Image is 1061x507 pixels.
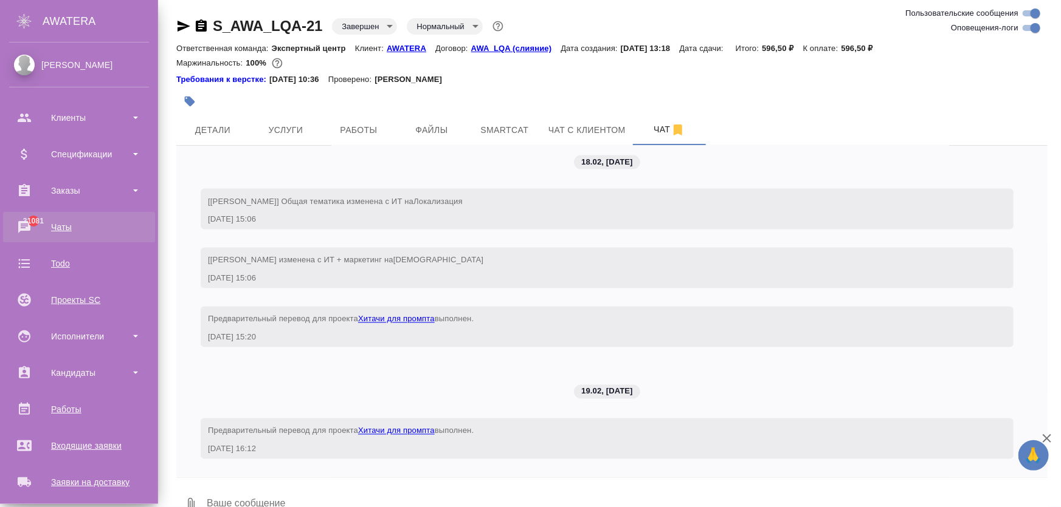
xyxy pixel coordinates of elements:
[413,21,468,32] button: Нормальный
[208,315,474,324] span: Предварительный перевод для проекта выполнен.
[176,73,269,86] div: Нажми, чтобы открыть папку с инструкцией
[471,43,561,53] a: AWA_LQA (слияние)
[581,156,632,168] p: 18.02, [DATE]
[9,58,149,72] div: [PERSON_NAME]
[393,256,484,265] span: [DEMOGRAPHIC_DATA]
[403,123,461,138] span: Файлы
[358,426,435,435] a: Хитачи для промпта
[475,123,534,138] span: Smartcat
[176,88,203,115] button: Добавить тэг
[338,21,382,32] button: Завершен
[184,123,242,138] span: Детали
[269,55,285,71] button: 0.00 RUB;
[671,123,685,137] svg: Отписаться
[621,44,680,53] p: [DATE] 13:18
[9,145,149,163] div: Спецификации
[471,44,561,53] p: AWA_LQA (слияние)
[332,18,397,35] div: Завершен
[208,332,971,344] div: [DATE] 15:20
[9,400,149,418] div: Работы
[387,43,435,53] a: AWATERA
[736,44,762,53] p: Итого:
[3,212,155,242] a: 31081Чаты
[3,285,155,315] a: Проекты SC
[9,364,149,382] div: Кандидаты
[269,73,328,86] p: [DATE] 10:36
[208,197,463,206] span: [[PERSON_NAME]] Общая тематика изменена с ИТ на
[3,248,155,279] a: Todo
[3,430,155,461] a: Входящие заявки
[9,182,149,200] div: Заказы
[803,44,842,53] p: К оплате:
[9,473,149,491] div: Заявки на доставку
[208,214,971,226] div: [DATE] 15:06
[9,254,149,273] div: Todo
[272,44,355,53] p: Экспертный центр
[9,437,149,455] div: Входящие заявки
[208,273,971,285] div: [DATE] 15:06
[3,467,155,497] a: Заявки на доставку
[246,58,269,67] p: 100%
[257,123,315,138] span: Услуги
[176,44,272,53] p: Ответственная команда:
[548,123,626,138] span: Чат с клиентом
[407,18,482,35] div: Завершен
[9,109,149,127] div: Клиенты
[387,44,435,53] p: AWATERA
[1023,443,1044,468] span: 🙏
[413,197,463,206] span: Локализация
[435,44,471,53] p: Договор:
[905,7,1018,19] span: Пользовательские сообщения
[951,22,1018,34] span: Оповещения-логи
[208,443,971,455] div: [DATE] 16:12
[358,315,435,324] a: Хитачи для промпта
[9,327,149,345] div: Исполнители
[208,426,474,435] span: Предварительный перевод для проекта выполнен.
[328,73,375,86] p: Проверено:
[679,44,726,53] p: Дата сдачи:
[1018,440,1049,471] button: 🙏
[176,19,191,33] button: Скопировать ссылку для ЯМессенджера
[16,215,51,227] span: 31081
[490,18,506,34] button: Доп статусы указывают на важность/срочность заказа
[842,44,883,53] p: 596,50 ₽
[9,291,149,309] div: Проекты SC
[176,58,246,67] p: Маржинальность:
[762,44,803,53] p: 596,50 ₽
[330,123,388,138] span: Работы
[213,18,322,34] a: S_AWA_LQA-21
[208,256,483,265] span: [[PERSON_NAME] изменена с ИТ + маркетинг на
[43,9,158,33] div: AWATERA
[375,73,451,86] p: [PERSON_NAME]
[176,73,269,86] a: Требования к верстке:
[355,44,387,53] p: Клиент:
[640,122,699,137] span: Чат
[194,19,209,33] button: Скопировать ссылку
[9,218,149,236] div: Чаты
[561,44,620,53] p: Дата создания:
[3,394,155,424] a: Работы
[581,386,632,398] p: 19.02, [DATE]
